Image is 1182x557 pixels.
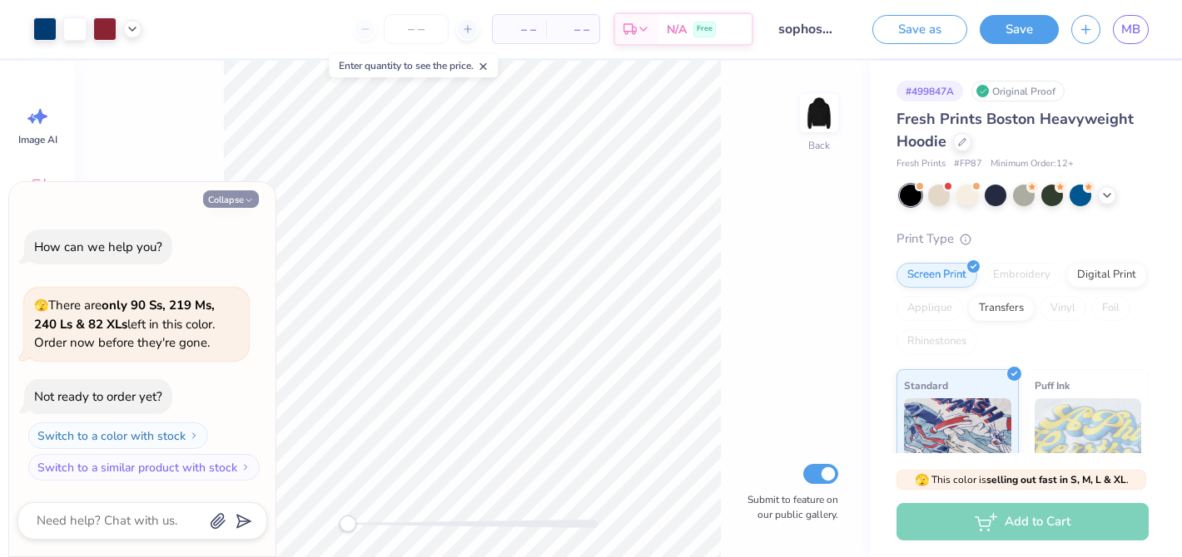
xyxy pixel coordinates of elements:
[986,473,1126,486] strong: selling out fast in S, M, L & XL
[1091,296,1130,321] div: Foil
[1035,398,1142,481] img: Puff Ink
[896,81,963,101] div: # 499847A
[904,398,1011,481] img: Standard
[915,472,1129,487] span: This color is .
[808,138,830,153] div: Back
[896,229,1149,249] div: Print Type
[896,109,1134,151] span: Fresh Prints Boston Heavyweight Hoodie
[667,21,687,38] span: N/A
[915,472,929,488] span: 🫣
[34,239,162,255] div: How can we help you?
[34,297,215,351] span: There are left in this color. Order now before they're gone.
[1113,15,1149,44] a: MB
[503,21,536,38] span: – –
[896,296,963,321] div: Applique
[896,263,977,288] div: Screen Print
[872,15,967,44] button: Save as
[1066,263,1147,288] div: Digital Print
[896,329,977,354] div: Rhinestones
[28,422,208,449] button: Switch to a color with stock
[904,377,948,394] span: Standard
[697,23,713,35] span: Free
[1040,296,1086,321] div: Vinyl
[954,157,982,171] span: # FP87
[802,96,836,130] img: Back
[241,462,251,472] img: Switch to a similar product with stock
[556,21,589,38] span: – –
[18,133,57,146] span: Image AI
[384,14,449,44] input: – –
[34,388,162,405] div: Not ready to order yet?
[980,15,1059,44] button: Save
[896,157,946,171] span: Fresh Prints
[330,54,499,77] div: Enter quantity to see the price.
[991,157,1074,171] span: Minimum Order: 12 +
[203,190,259,208] button: Collapse
[34,298,48,313] span: 🫣
[189,431,199,441] img: Switch to a color with stock
[1035,377,1070,394] span: Puff Ink
[34,297,215,333] strong: only 90 Ss, 219 Ms, 240 Ls & 82 XLs
[968,296,1035,321] div: Transfers
[340,515,356,532] div: Accessibility label
[28,454,260,481] button: Switch to a similar product with stock
[971,81,1065,101] div: Original Proof
[1121,20,1140,39] span: MB
[738,492,838,522] label: Submit to feature on our public gallery.
[766,12,847,46] input: Untitled Design
[982,263,1061,288] div: Embroidery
